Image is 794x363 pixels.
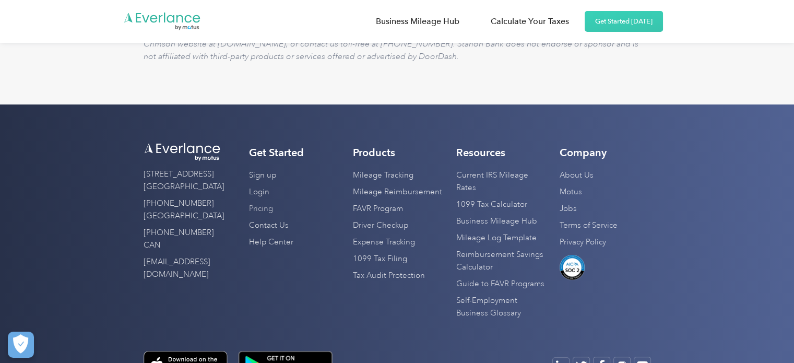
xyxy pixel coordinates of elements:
[560,167,594,184] a: About Us
[352,267,424,284] a: Tax Audit Protection
[249,146,304,159] h4: Get Started
[352,251,407,267] a: 1099 Tax Filing
[560,184,582,201] a: Motus
[249,167,276,184] a: Sign up
[560,234,606,251] a: Privacy Policy
[456,146,505,159] h4: Resources
[144,142,222,162] img: Everlance logo white
[249,184,269,201] a: Login
[456,196,527,213] a: 1099 Tax Calculator
[480,12,579,31] a: Calculate Your Taxes
[249,217,289,234] a: Contact Us
[560,201,577,217] a: Jobs
[144,254,222,283] a: [EMAIL_ADDRESS][DOMAIN_NAME]
[249,201,273,217] a: Pricing
[456,167,548,196] a: Current IRS Mileage Rates
[8,332,34,358] button: Cookies Settings
[352,146,395,159] h4: Products
[352,167,413,184] a: Mileage Tracking
[352,201,402,217] a: FAVR Program
[456,247,548,276] a: Reimbursement Savings Calculator
[560,146,607,159] h4: Company
[352,184,442,201] a: Mileage Reimbursement
[352,234,414,251] a: Expense Tracking
[585,11,663,32] a: Get Started [DATE]
[249,234,293,251] a: Help Center
[456,213,537,230] a: Business Mileage Hub
[456,230,537,247] a: Mileage Log Template
[144,166,224,195] a: [STREET_ADDRESS][GEOGRAPHIC_DATA]
[144,195,224,225] a: [PHONE_NUMBER] [GEOGRAPHIC_DATA]
[352,217,408,234] a: Driver Checkup
[365,12,470,31] a: Business Mileage Hub
[456,292,548,322] a: Self-Employment Business Glossary
[456,276,544,292] a: Guide to FAVR Programs
[144,225,222,254] a: [PHONE_NUMBER] CAN
[560,217,618,234] a: Terms of Service
[123,11,202,31] img: Everlance logo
